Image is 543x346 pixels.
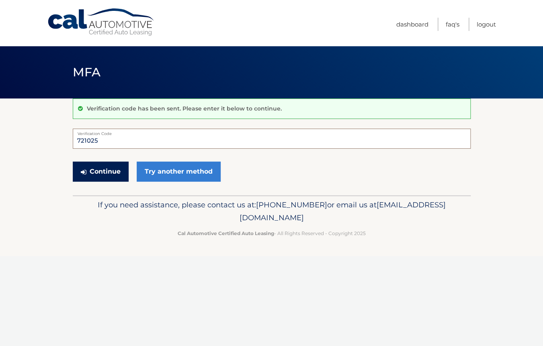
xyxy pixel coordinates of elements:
[256,200,327,209] span: [PHONE_NUMBER]
[47,8,156,37] a: Cal Automotive
[78,199,465,224] p: If you need assistance, please contact us at: or email us at
[78,229,465,237] p: - All Rights Reserved - Copyright 2025
[446,18,459,31] a: FAQ's
[477,18,496,31] a: Logout
[87,105,282,112] p: Verification code has been sent. Please enter it below to continue.
[137,162,221,182] a: Try another method
[73,65,101,80] span: MFA
[178,230,274,236] strong: Cal Automotive Certified Auto Leasing
[73,129,471,135] label: Verification Code
[73,129,471,149] input: Verification Code
[396,18,428,31] a: Dashboard
[73,162,129,182] button: Continue
[240,200,446,222] span: [EMAIL_ADDRESS][DOMAIN_NAME]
